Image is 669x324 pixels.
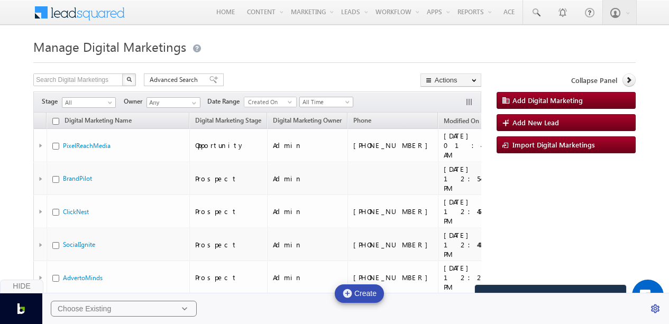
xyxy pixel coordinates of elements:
[195,240,262,249] div: Prospect
[62,97,116,108] a: All
[300,97,350,107] span: All Time
[63,240,95,248] a: SocialIgnite
[273,174,343,183] div: Admin
[420,73,481,87] button: Actions
[63,208,89,216] a: ClickNest
[353,207,433,216] div: [PHONE_NUMBER]
[268,115,347,128] a: Digital Marketing Owner
[244,97,288,107] span: Created On
[288,99,296,104] span: select
[207,97,244,106] span: Date Range
[512,96,583,105] span: Add Digital Marketing
[146,97,200,108] input: Type to Search
[195,273,262,282] div: Prospect
[186,98,199,108] a: Show All Items
[195,141,262,150] div: Opportunity
[348,115,437,128] a: Phone
[126,77,132,82] img: Search
[63,174,92,182] a: BrandPilot
[438,115,495,128] a: Modified On(sorted descending)
[273,207,343,216] div: Admin
[195,174,262,183] div: Prospect
[150,75,201,85] span: Advanced Search
[353,273,433,282] div: [PHONE_NUMBER]
[479,117,488,126] span: (sorted descending)
[63,142,111,150] a: PixelReachMedia
[444,131,491,160] div: [DATE] 01:49 AM
[190,115,267,128] a: Digital Marketing Stage
[63,274,103,282] a: AdvertoMinds
[512,140,595,149] span: Import Digital Marketings
[353,240,433,249] div: [PHONE_NUMBER]
[512,118,559,127] span: Add New Lead
[299,97,353,107] a: All Time
[444,197,491,226] div: [DATE] 12:45 PM
[52,118,59,125] input: Check all records
[195,207,262,216] div: Prospect
[33,38,186,55] span: Manage Digital Marketings
[353,141,433,150] div: [PHONE_NUMBER]
[59,115,176,128] a: Digital Marketing Name
[571,76,617,85] span: Collapse Panel
[444,263,491,292] div: [DATE] 12:28 PM
[273,240,343,249] div: Admin
[444,230,491,259] div: [DATE] 12:44 PM
[42,97,62,106] span: Stage
[444,164,491,193] div: [DATE] 12:54 PM
[273,141,343,150] div: Admin
[124,97,146,106] span: Owner
[62,98,113,107] span: All
[273,273,343,282] div: Admin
